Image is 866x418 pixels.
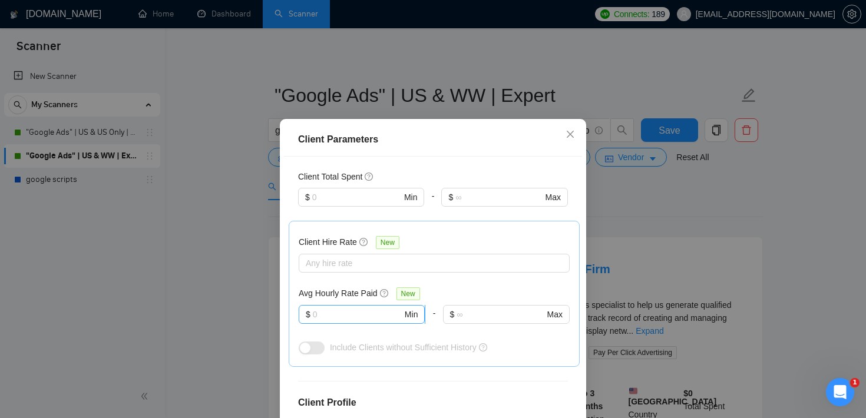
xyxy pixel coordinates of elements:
h5: Client Total Spent [298,170,362,183]
img: Profile image for Mariia [14,303,37,326]
button: Help [157,310,236,357]
div: • [DATE] [70,97,103,109]
span: Include Clients without Sufficient History [330,343,477,352]
span: $ [450,308,455,321]
img: Profile image for Mariia [14,172,37,195]
div: • [DATE] [70,271,103,283]
div: Mariia [42,184,67,196]
span: New [396,287,420,300]
img: Profile image for Mariia [14,215,37,239]
span: Max [547,308,563,321]
img: Profile image for Mariia [14,41,37,65]
span: question-circle [359,237,369,247]
span: question-circle [479,343,487,351]
span: Max [546,191,561,204]
input: ∞ [455,191,543,204]
span: New [376,236,399,249]
span: close [566,130,575,139]
button: Messages [78,310,157,357]
div: - [425,305,442,338]
button: Ask a question [65,253,171,276]
span: Messages [95,339,140,347]
div: Client Parameters [298,132,568,147]
span: $ [448,191,453,204]
input: ∞ [457,308,544,321]
img: Profile image for Mariia [14,128,37,152]
span: question-circle [365,172,374,181]
div: Mariia [42,140,67,152]
img: Profile image for Mariia [14,85,37,108]
span: question-circle [380,288,389,298]
div: Mariia [42,53,67,65]
div: Close [207,5,228,26]
span: Home [27,339,51,347]
span: Min [404,191,418,204]
span: Min [405,308,418,321]
div: - [424,188,441,221]
span: 1 [850,378,860,387]
span: $ [305,191,310,204]
h1: Messages [87,5,151,25]
h4: Client Profile [298,396,568,410]
div: Mariia [42,271,67,283]
div: • [DATE] [70,184,103,196]
div: Mariia [42,227,67,240]
span: Help [187,339,206,347]
img: Profile image for Mariia [14,259,37,283]
span: $ [306,308,310,321]
button: Close [554,119,586,151]
iframe: Intercom live chat [826,378,854,406]
h5: Avg Hourly Rate Paid [299,287,378,300]
div: • [DATE] [70,140,103,152]
div: • [DATE] [70,227,103,240]
input: 0 [312,191,402,204]
div: Mariia [42,97,67,109]
h5: Client Hire Rate [299,235,357,248]
input: 0 [313,308,402,321]
div: • [DATE] [70,53,103,65]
